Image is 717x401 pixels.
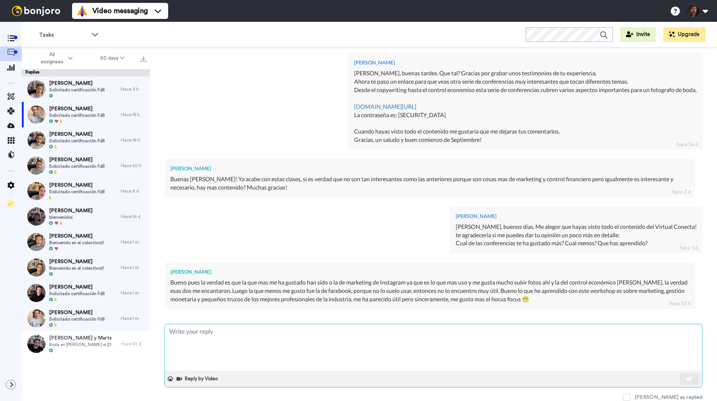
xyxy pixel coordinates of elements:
a: [PERSON_NAME]Bienvenido en el colectivo2!Hace 1 m [22,255,150,280]
span: Bienvenido en el colectivo2! [49,265,104,271]
a: [PERSON_NAME]Solicitado certificación FdBHace 20 h [22,153,150,178]
div: Hace 14 d [121,214,146,219]
div: [PERSON_NAME] [170,268,689,275]
span: [PERSON_NAME] [49,80,105,87]
a: [DOMAIN_NAME][URL] [354,103,416,110]
div: hace 15 h [669,300,691,307]
button: Reply by Video [176,373,220,384]
img: Checklist.svg [7,200,15,207]
div: Hace 8 d [121,188,146,194]
div: [PERSON_NAME] [354,59,697,66]
span: Solicitado certificación FdB [49,316,105,322]
img: 634a6568-9ea4-4647-9d25-9272ea441ac7-thumb.jpg [27,335,45,353]
span: Boda en [PERSON_NAME] el [DATE] [49,342,117,348]
span: [PERSON_NAME] [49,283,105,291]
span: [PERSON_NAME] y Marts [49,334,117,342]
div: Replies [22,69,150,76]
img: 8cfd27fc-20aa-4c6e-b48b-d3b5c96c05fa-thumb.jpg [27,207,45,226]
span: Solicitado certificación FdB [49,87,105,93]
a: [PERSON_NAME]Solicitado certificación FdBHace 15 h [22,102,150,127]
div: Hace 22 d [121,341,146,347]
a: [PERSON_NAME]bienvenidosHace 14 d [22,204,150,229]
span: [PERSON_NAME] [49,182,105,189]
img: feb29671-45fb-4ae6-bdb6-ed9c08f7e3e3-thumb.jpg [27,284,45,302]
a: [PERSON_NAME]Solicitado certificación FdBHace 1 m [22,306,150,331]
div: Hace 1 m [121,239,146,245]
button: All assignees [23,48,86,68]
a: [PERSON_NAME]Solicitado certificación FdBHace 3 h [22,76,150,102]
span: Solicitado certificación FdB [49,112,105,118]
img: bj-logo-header-white.svg [9,6,63,16]
img: a80bb8c3-d7fc-407b-9869-90e9a6f18fd2-thumb.jpg [27,80,45,98]
a: [PERSON_NAME]Solicitado certificación FdBHace 8 d [22,178,150,204]
img: 9fb4516d-fe29-45ae-80c4-76c673d8d575-thumb.jpg [27,106,45,124]
img: 1c40bb6d-0c6d-42b2-a7bb-6fc24a4b9d3c-thumb.jpg [27,131,45,149]
div: [PERSON_NAME] as replied [635,394,702,401]
img: 40a4e510-ce81-47e7-81f3-88b1aa1984d2-thumb.jpg [27,258,45,277]
button: Invite [620,27,656,42]
span: [PERSON_NAME] [49,105,105,112]
span: [PERSON_NAME] [49,233,104,240]
span: [PERSON_NAME] [49,156,105,163]
div: [PERSON_NAME], buenos días. Me alegor que hayas visto todo el contenido del Virtual Conecta! te a... [456,223,697,248]
img: export.svg [140,56,146,62]
a: [PERSON_NAME]Solicitado certificación FdBHace 1 m [22,280,150,306]
div: Hace 3 h [121,86,146,92]
div: Buenas [PERSON_NAME]! Ya acabe con estas clases, si es verdad que no son tan interesantes como la... [170,175,689,192]
a: [PERSON_NAME] y MartsBoda en [PERSON_NAME] el [DATE]Hace 22 d [22,331,150,357]
div: [PERSON_NAME] [170,165,689,172]
span: [PERSON_NAME] [49,131,105,138]
span: Solicitado certificación FdB [49,138,105,144]
div: hace 2 d [672,188,691,195]
span: All assignees [37,51,67,65]
img: send-white.svg [686,376,694,382]
span: [PERSON_NAME] [49,258,104,265]
span: Solicitado certificación FdB [49,291,105,297]
img: b7f9575d-de6d-4c38-a383-992da0d8a27d-thumb.jpg [27,156,45,175]
div: Hace 1 m [121,315,146,321]
button: Export all results that match these filters now. [138,53,148,64]
span: Solicitado certificación FdB [49,189,105,195]
div: Hace 18 h [121,137,146,143]
div: [PERSON_NAME], buenas tardes. Que tal? Gracias por grabar unos testimonios de tu experiencia. Aho... [354,69,697,144]
span: bienvenidos [49,214,92,220]
span: [PERSON_NAME] [49,309,105,316]
div: Hace 20 h [121,163,146,168]
span: Video messaging [92,6,148,16]
button: 60 days [86,52,138,65]
button: Upgrade [663,27,705,42]
img: 5d8232d3-88fa-4170-b255-6b8d9665c586-thumb.jpg [27,309,45,327]
div: Hace 15 h [121,112,146,118]
img: vm-color.svg [76,5,88,17]
div: hace 16 d [677,141,698,148]
a: [PERSON_NAME]Solicitado certificación FdBHace 18 h [22,127,150,153]
img: bce5ef24-6920-4fc3-a3d6-808e6f93f7a1-thumb.jpg [27,233,45,251]
div: Hace 1 m [121,265,146,270]
span: Bienvenido en el colectivo2! [49,240,104,246]
img: 4d40fe9f-106d-4c5e-a975-0c7c8ec4a466-thumb.jpg [27,182,45,200]
span: Tasks [39,31,88,39]
div: Hace 1 m [121,290,146,296]
div: hace 1 d [680,244,698,251]
div: Bueno pues la verdad es que la que mas me ha gustado han sido o la de marketing de Instagram ya q... [170,278,689,303]
span: Solicitado certificación FdB [49,163,105,169]
a: [PERSON_NAME]Bienvenido en el colectivo2!Hace 1 m [22,229,150,255]
span: [PERSON_NAME] [49,207,92,214]
div: [PERSON_NAME] [456,213,697,220]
